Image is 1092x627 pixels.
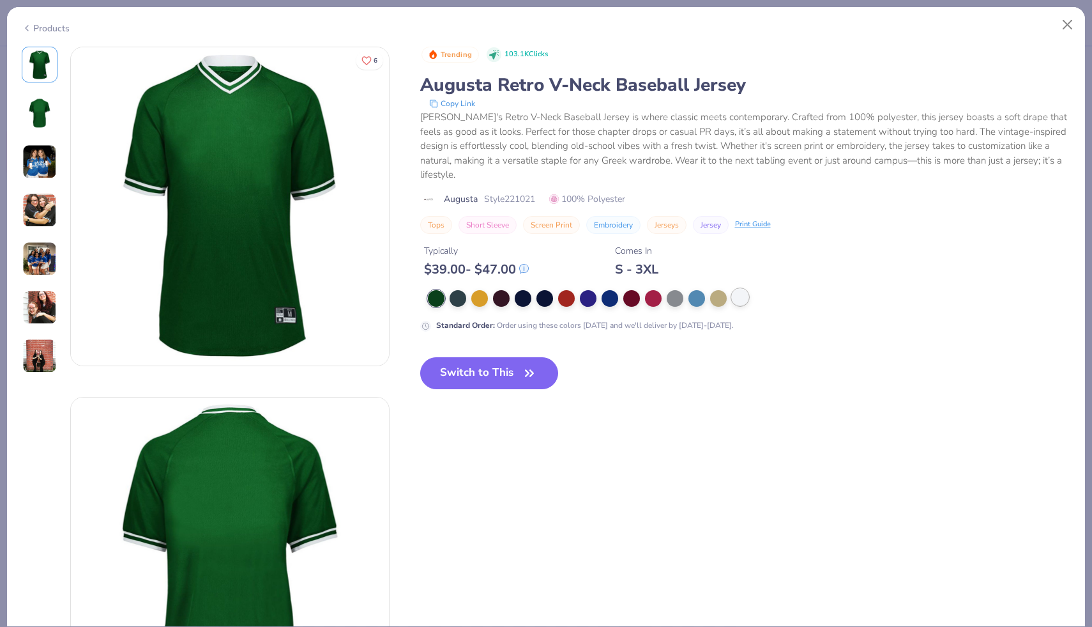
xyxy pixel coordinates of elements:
div: $ 39.00 - $ 47.00 [424,261,529,277]
div: Augusta Retro V-Neck Baseball Jersey [420,73,1071,97]
div: [PERSON_NAME]'s Retro V-Neck Baseball Jersey is where classic meets contemporary. Crafted from 10... [420,110,1071,182]
div: Products [22,22,70,35]
div: S - 3XL [615,261,658,277]
div: Print Guide [735,219,771,230]
button: Embroidery [586,216,641,234]
button: Tops [420,216,452,234]
img: User generated content [22,290,57,325]
button: Close [1056,13,1080,37]
span: Trending [441,51,472,58]
img: Front [24,49,55,80]
img: User generated content [22,339,57,373]
button: Screen Print [523,216,580,234]
span: Augusta [444,192,478,206]
div: Comes In [615,244,658,258]
button: copy to clipboard [425,97,479,110]
img: Trending sort [428,49,438,59]
button: Like [356,51,383,70]
img: Back [24,98,55,128]
button: Switch to This [420,357,559,389]
button: Jerseys [647,216,686,234]
strong: Standard Order : [436,320,495,330]
button: Badge Button [421,47,479,63]
img: Front [71,47,389,366]
button: Jersey [693,216,729,234]
span: 100% Polyester [549,192,625,206]
span: 103.1K Clicks [504,49,548,60]
img: User generated content [22,242,57,276]
div: Typically [424,244,529,258]
img: brand logo [420,194,437,205]
div: Order using these colors [DATE] and we'll deliver by [DATE]-[DATE]. [436,320,734,331]
span: Style 221021 [484,192,535,206]
button: Short Sleeve [459,216,517,234]
img: User generated content [22,193,57,228]
img: User generated content [22,144,57,179]
span: 6 [374,58,377,64]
